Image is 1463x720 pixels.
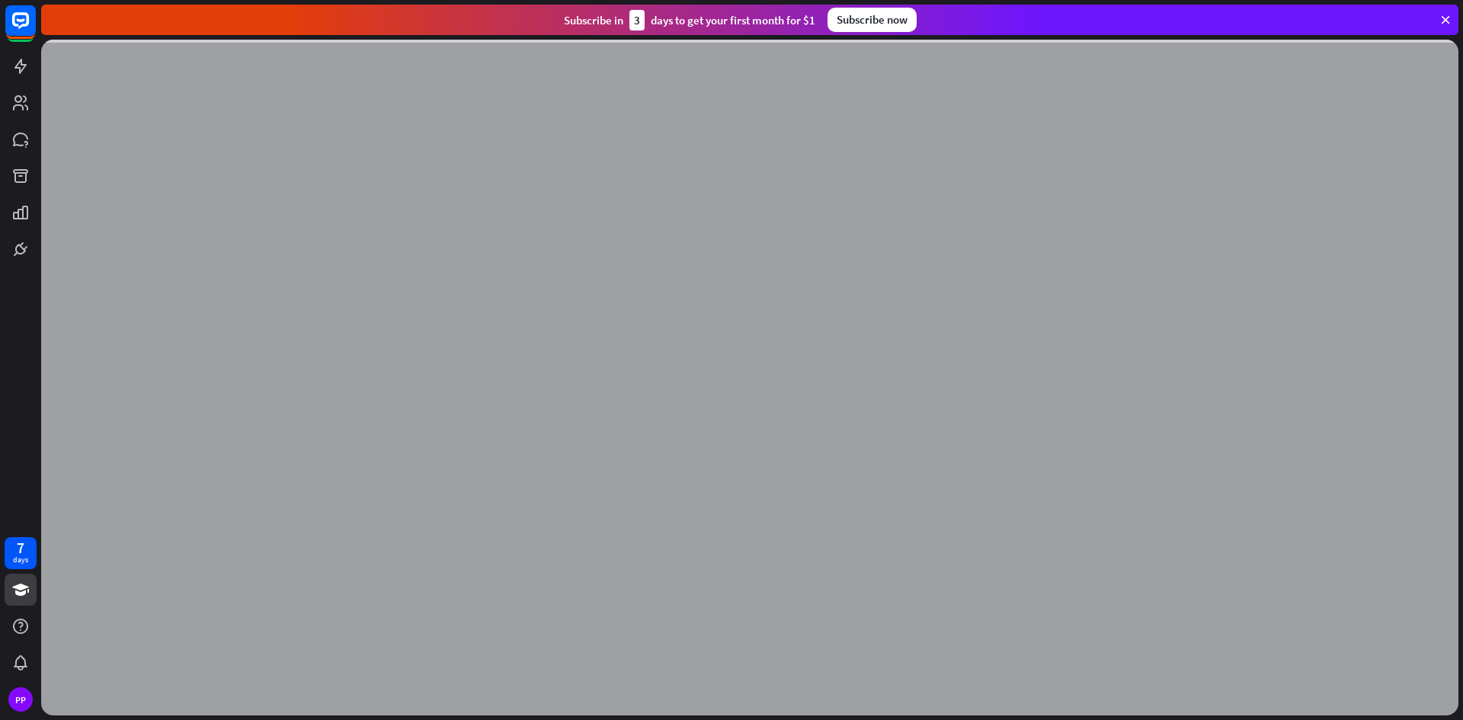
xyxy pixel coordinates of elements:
[8,687,33,712] div: PP
[564,10,815,30] div: Subscribe in days to get your first month for $1
[17,541,24,555] div: 7
[629,10,645,30] div: 3
[13,555,28,565] div: days
[5,537,37,569] a: 7 days
[828,8,917,32] div: Subscribe now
